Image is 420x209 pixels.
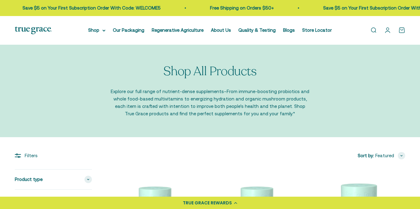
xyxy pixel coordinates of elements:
[163,64,256,78] p: Shop All Products
[15,176,43,183] span: Product type
[283,27,295,33] a: Blogs
[15,152,92,159] div: Filters
[88,27,105,34] summary: Shop
[183,200,232,206] div: TRUE GRACE REWARDS
[210,5,274,10] a: Free Shipping on Orders $50+
[358,152,374,159] span: Sort by:
[152,27,204,33] a: Regenerative Agriculture
[113,27,144,33] a: Our Packaging
[23,4,161,12] p: Save $5 on Your First Subscription Order With Code: WELCOME5
[110,88,310,117] p: Explore our full range of nutrient-dense supplements–From immune-boosting probiotics and whole fo...
[211,27,231,33] a: About Us
[375,152,394,159] span: Featured
[375,152,405,159] button: Featured
[302,27,332,33] a: Store Locator
[238,27,276,33] a: Quality & Testing
[15,170,92,189] summary: Product type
